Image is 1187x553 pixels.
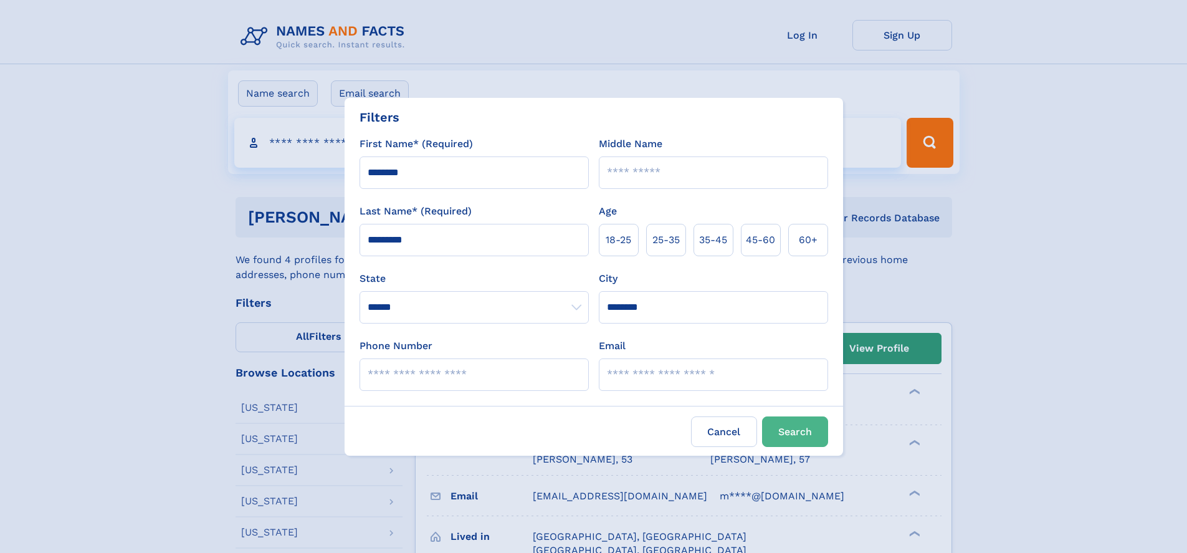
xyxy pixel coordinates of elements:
label: Phone Number [360,339,432,353]
label: Cancel [691,416,757,447]
label: City [599,271,617,286]
label: Last Name* (Required) [360,204,472,219]
span: 25‑35 [652,233,680,248]
label: Email [599,339,626,353]
label: State [360,271,589,286]
label: First Name* (Required) [360,137,473,151]
span: 45‑60 [746,233,775,248]
div: Filters [360,108,399,127]
span: 18‑25 [606,233,631,248]
span: 60+ [799,233,818,248]
label: Age [599,204,617,219]
span: 35‑45 [699,233,727,248]
button: Search [762,416,828,447]
label: Middle Name [599,137,662,151]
